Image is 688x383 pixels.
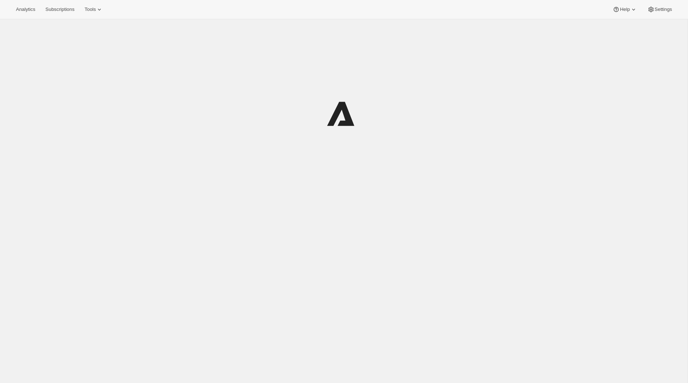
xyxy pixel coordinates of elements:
span: Tools [85,7,96,12]
span: Subscriptions [45,7,74,12]
button: Analytics [12,4,40,15]
button: Subscriptions [41,4,79,15]
button: Tools [80,4,107,15]
span: Analytics [16,7,35,12]
button: Help [608,4,641,15]
span: Help [620,7,630,12]
span: Settings [655,7,672,12]
button: Settings [643,4,676,15]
